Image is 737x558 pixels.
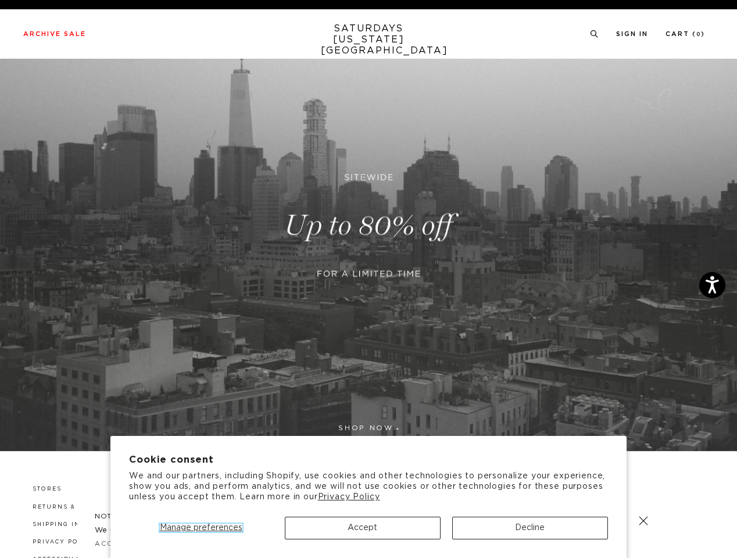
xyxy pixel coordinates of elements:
[452,517,608,539] button: Decline
[616,31,648,37] a: Sign In
[95,541,128,547] a: Accept
[129,517,273,539] button: Manage preferences
[160,524,242,532] span: Manage preferences
[33,505,124,510] a: Returns & Exchanges
[318,493,380,501] a: Privacy Policy
[95,525,601,536] p: We use cookies on this site to enhance your user experience. By continuing, you consent to our us...
[129,455,608,466] h2: Cookie consent
[666,31,705,37] a: Cart (0)
[95,511,642,521] h5: NOTICE
[23,31,86,37] a: Archive Sale
[33,487,62,492] a: Stores
[696,32,701,37] small: 0
[33,539,96,545] a: Privacy Policy
[285,517,441,539] button: Accept
[129,471,608,503] p: We and our partners, including Shopify, use cookies and other technologies to personalize your ex...
[33,522,91,527] a: Shipping Info
[321,23,417,56] a: SATURDAYS[US_STATE][GEOGRAPHIC_DATA]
